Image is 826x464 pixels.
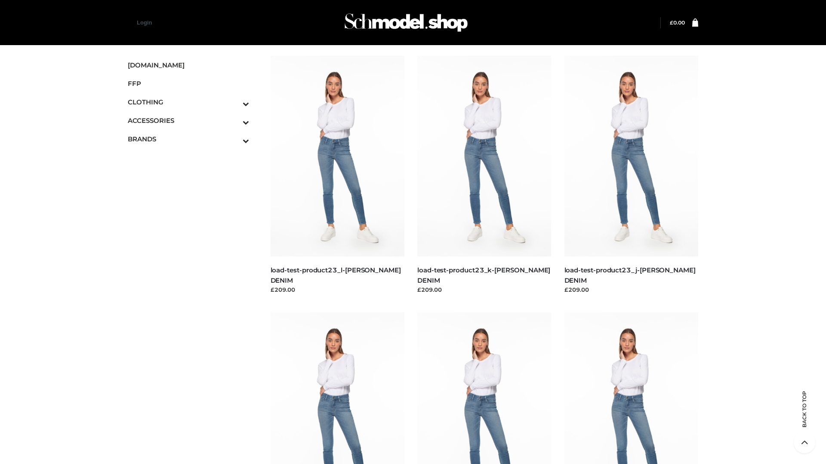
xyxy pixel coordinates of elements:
[219,111,249,130] button: Toggle Submenu
[128,93,249,111] a: CLOTHINGToggle Submenu
[128,79,249,89] span: FFP
[564,266,696,284] a: load-test-product23_j-[PERSON_NAME] DENIM
[271,266,401,284] a: load-test-product23_l-[PERSON_NAME] DENIM
[128,130,249,148] a: BRANDSToggle Submenu
[128,116,249,125] span: ACCESSORIES
[670,19,673,26] span: £
[564,285,699,294] div: £209.00
[137,19,152,26] a: Login
[128,134,249,144] span: BRANDS
[128,56,249,74] a: [DOMAIN_NAME]
[219,130,249,148] button: Toggle Submenu
[128,111,249,130] a: ACCESSORIESToggle Submenu
[219,93,249,111] button: Toggle Submenu
[670,19,685,26] bdi: 0.00
[417,266,550,284] a: load-test-product23_k-[PERSON_NAME] DENIM
[128,97,249,107] span: CLOTHING
[271,285,405,294] div: £209.00
[417,285,552,294] div: £209.00
[128,60,249,70] span: [DOMAIN_NAME]
[794,406,815,427] span: Back to top
[128,74,249,93] a: FFP
[342,6,471,40] img: Schmodel Admin 964
[670,19,685,26] a: £0.00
